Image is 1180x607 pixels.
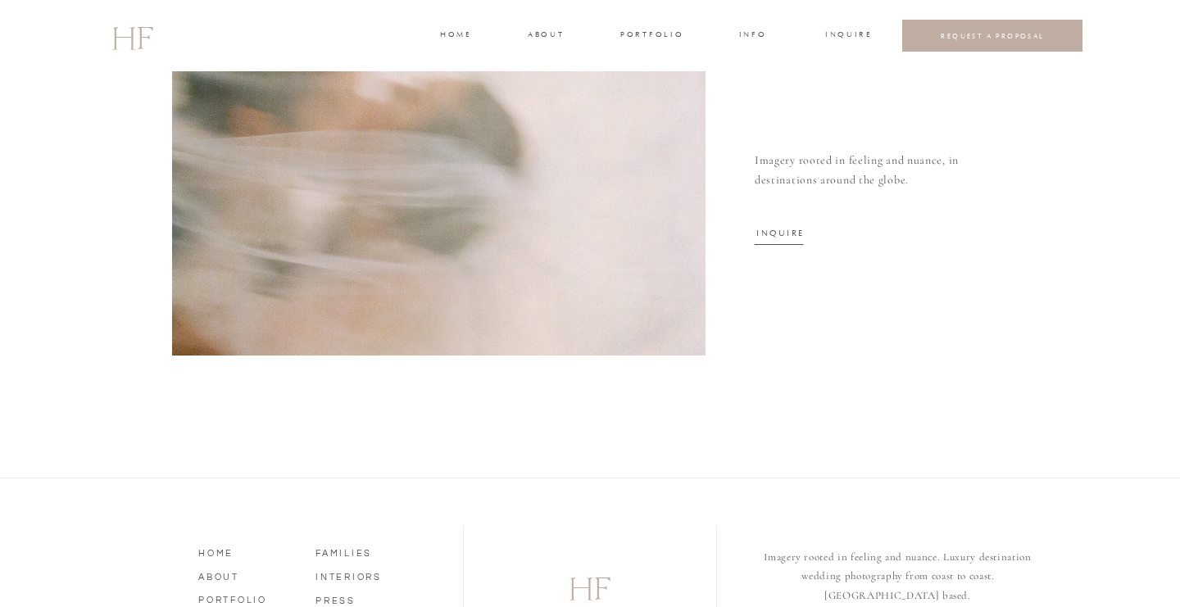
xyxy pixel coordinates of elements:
[315,544,409,559] a: FAMILIES
[737,29,768,43] a: INFO
[440,29,470,43] a: home
[755,151,1010,195] h2: Imagery rooted in feeling and nuance, in destinations around the globe.
[825,29,869,43] a: INQUIRE
[915,31,1070,40] a: REQUEST A PROPOSAL
[315,568,409,582] a: INTERIORS
[198,568,292,582] a: ABOUT
[198,591,292,605] a: PORTFOLIO
[620,29,682,43] a: portfolio
[111,12,152,60] a: HF
[528,29,562,43] a: about
[756,227,803,238] a: INQUIRE
[198,544,292,559] a: HOME
[750,548,1046,607] p: Imagery rooted in feeling and nuance. Luxury destination wedding photography from coast to coast....
[315,591,409,606] a: PRESS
